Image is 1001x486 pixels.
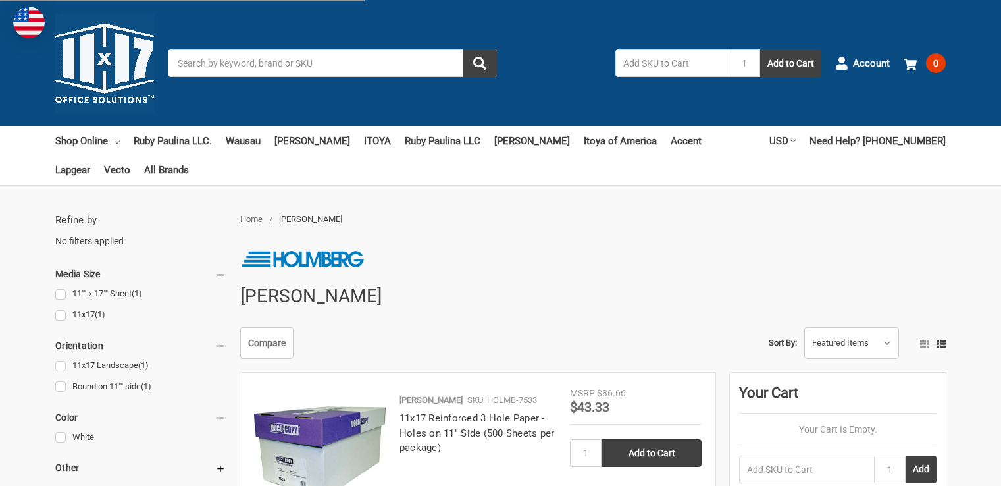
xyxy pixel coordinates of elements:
[144,155,189,184] a: All Brands
[55,378,226,396] a: Bound on 11"" side
[405,126,480,155] a: Ruby Paulina LLC
[399,412,555,454] a: 11x17 Reinforced 3 Hole Paper - Holes on 11'' Side (500 Sheets per package)
[138,360,149,370] span: (1)
[769,126,796,155] a: USD
[904,46,946,80] a: 0
[835,46,890,80] a: Account
[769,333,797,353] label: Sort By:
[279,214,342,224] span: [PERSON_NAME]
[55,14,154,113] img: 11x17.com
[570,387,595,400] div: MSRP
[240,239,365,279] img: Holmberg
[55,410,226,425] h5: Color
[95,310,105,319] span: (1)
[55,155,90,184] a: Lapgear
[55,213,226,228] h5: Refine by
[55,213,226,248] div: No filters applied
[240,327,294,359] a: Compare
[467,394,537,407] p: SKU: HOLMB-7533
[55,460,226,475] h5: Other
[274,126,350,155] a: [PERSON_NAME]
[570,399,609,415] span: $43.33
[55,266,226,282] h5: Media Size
[494,126,570,155] a: [PERSON_NAME]
[55,306,226,324] a: 11x17
[132,288,142,298] span: (1)
[55,357,226,375] a: 11x17 Landscape
[55,126,120,155] a: Shop Online
[55,285,226,303] a: 11"" x 17"" Sheet
[226,126,261,155] a: Wausau
[55,429,226,446] a: White
[671,126,702,155] a: Accent
[134,126,212,155] a: Ruby Paulina LLC.
[615,49,729,77] input: Add SKU to Cart
[739,382,937,414] div: Your Cart
[853,56,890,71] span: Account
[240,214,263,224] a: Home
[141,381,151,391] span: (1)
[240,279,382,313] h1: [PERSON_NAME]
[399,394,463,407] p: [PERSON_NAME]
[597,388,626,398] span: $86.66
[602,439,702,467] input: Add to Cart
[584,126,657,155] a: Itoya of America
[760,49,821,77] button: Add to Cart
[168,49,497,77] input: Search by keyword, brand or SKU
[364,126,391,155] a: ITOYA
[809,126,946,155] a: Need Help? [PHONE_NUMBER]
[13,7,45,38] img: duty and tax information for United States
[55,338,226,354] h5: Orientation
[926,53,946,73] span: 0
[104,155,130,184] a: Vecto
